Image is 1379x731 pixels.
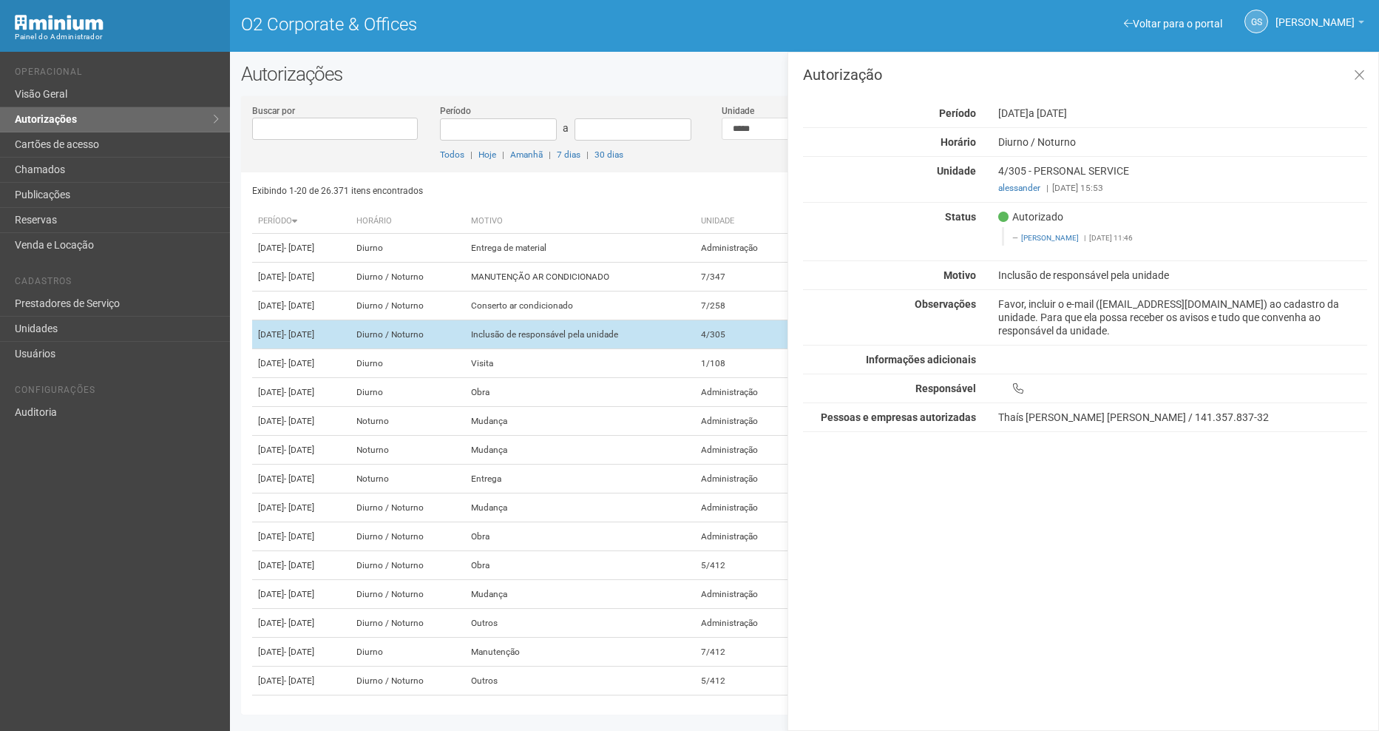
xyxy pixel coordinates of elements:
[465,436,695,465] td: Mudança
[284,560,314,570] span: - [DATE]
[284,647,314,657] span: - [DATE]
[252,522,350,551] td: [DATE]
[350,349,465,378] td: Diurno
[241,63,1368,85] h2: Autorizações
[1275,18,1364,30] a: [PERSON_NAME]
[350,522,465,551] td: Diurno / Noturno
[998,181,1367,195] div: [DATE] 15:53
[987,297,1378,337] div: Favor, incluir o e-mail ([EMAIL_ADDRESS][DOMAIN_NAME]) ao cadastro da unidade. Para que ela possa...
[350,263,465,292] td: Diurno / Noturno
[998,183,1040,193] a: alessander
[284,618,314,628] span: - [DATE]
[695,209,795,234] th: Unidade
[440,149,464,160] a: Todos
[1021,234,1079,242] a: [PERSON_NAME]
[549,149,551,160] span: |
[998,210,1063,223] span: Autorizado
[1029,107,1067,119] span: a [DATE]
[350,609,465,638] td: Diurno / Noturno
[284,589,314,599] span: - [DATE]
[1124,18,1222,30] a: Voltar para o portal
[695,292,795,320] td: 7/258
[1012,233,1359,243] footer: [DATE] 11:46
[252,180,806,202] div: Exibindo 1-20 de 26.371 itens encontrados
[695,234,795,263] td: Administração
[594,149,623,160] a: 30 dias
[510,149,543,160] a: Amanhã
[987,164,1378,195] div: 4/305 - PERSONAL SERVICE
[252,667,350,695] td: [DATE]
[915,298,976,310] strong: Observações
[695,407,795,436] td: Administração
[350,209,465,234] th: Horário
[252,465,350,493] td: [DATE]
[987,107,1378,120] div: [DATE]
[252,436,350,465] td: [DATE]
[284,502,314,513] span: - [DATE]
[350,465,465,493] td: Noturno
[284,474,314,484] span: - [DATE]
[998,411,1367,424] div: Thaís [PERSON_NAME] [PERSON_NAME] / 141.357.837-32
[350,320,465,349] td: Diurno / Noturno
[284,358,314,368] span: - [DATE]
[252,320,350,349] td: [DATE]
[465,551,695,580] td: Obra
[15,67,219,82] li: Operacional
[252,378,350,407] td: [DATE]
[695,263,795,292] td: 7/347
[945,211,976,223] strong: Status
[465,378,695,407] td: Obra
[465,292,695,320] td: Conserto ar condicionado
[284,416,314,426] span: - [DATE]
[284,272,314,282] span: - [DATE]
[252,349,350,378] td: [DATE]
[866,354,976,365] strong: Informações adicionais
[350,493,465,522] td: Diurno / Noturno
[465,234,695,263] td: Entrega de material
[1084,234,1085,242] span: |
[252,580,350,609] td: [DATE]
[252,551,350,580] td: [DATE]
[252,638,350,667] td: [DATE]
[252,407,350,436] td: [DATE]
[821,411,976,423] strong: Pessoas e empresas autorizadas
[478,149,496,160] a: Hoje
[284,445,314,455] span: - [DATE]
[695,695,795,724] td: 1/306
[284,300,314,311] span: - [DATE]
[284,387,314,397] span: - [DATE]
[915,383,976,394] strong: Responsável
[350,551,465,580] td: Diurno / Noturno
[252,209,350,234] th: Período
[350,580,465,609] td: Diurno / Noturno
[1244,10,1268,33] a: GS
[465,638,695,667] td: Manutenção
[987,135,1378,149] div: Diurno / Noturno
[440,104,471,118] label: Período
[695,522,795,551] td: Administração
[695,609,795,638] td: Administração
[695,349,795,378] td: 1/108
[586,149,589,160] span: |
[252,695,350,724] td: [DATE]
[987,269,1378,282] div: Inclusão de responsável pela unidade
[252,263,350,292] td: [DATE]
[465,465,695,493] td: Entrega
[695,551,795,580] td: 5/412
[465,667,695,695] td: Outros
[465,609,695,638] td: Outros
[465,349,695,378] td: Visita
[695,667,795,695] td: 5/412
[350,378,465,407] td: Diurno
[252,609,350,638] td: [DATE]
[695,580,795,609] td: Administração
[695,378,795,407] td: Administração
[350,234,465,263] td: Diurno
[722,104,754,118] label: Unidade
[350,292,465,320] td: Diurno / Noturno
[350,407,465,436] td: Noturno
[252,493,350,522] td: [DATE]
[695,320,795,349] td: 4/305
[563,122,569,134] span: a
[241,15,793,34] h1: O2 Corporate & Offices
